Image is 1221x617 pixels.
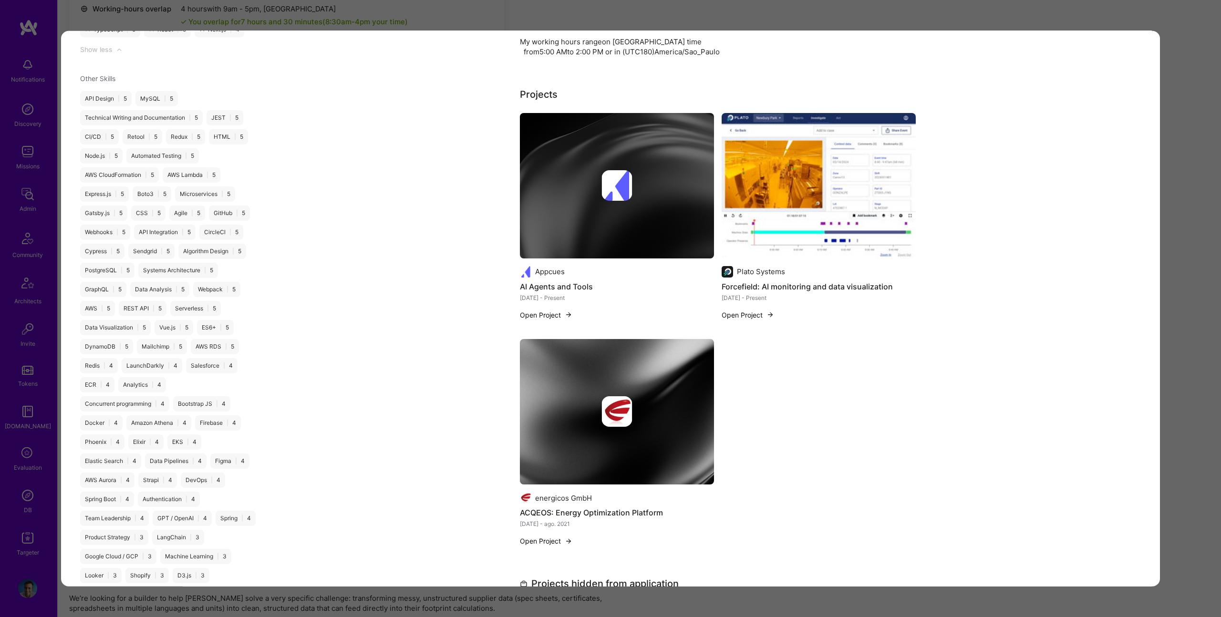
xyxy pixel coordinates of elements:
div: Algorithm Design 5 [178,244,246,259]
span: | [234,133,236,141]
span: | [149,438,151,446]
div: [DATE] - Present [520,293,714,303]
span: | [108,419,110,427]
h4: AI Agents and Tools [520,280,714,293]
span: | [229,114,231,122]
div: Systems Architecture 5 [138,263,218,278]
span: | [110,438,112,446]
div: GPT / OpenAI 4 [153,511,212,526]
span: | [120,495,122,503]
span: | [152,209,154,217]
span: | [100,381,102,389]
span: | [107,572,109,579]
span: | [207,305,209,312]
div: Cypress 5 [80,244,124,259]
div: Webpack 5 [193,282,240,297]
img: cover [520,339,714,484]
div: Sendgrid 5 [128,244,175,259]
span: | [120,476,122,484]
div: CircleCl 5 [199,225,243,240]
span: | [207,171,208,179]
div: REST API 5 [119,301,166,316]
div: LaunchDarkly 4 [122,358,182,373]
img: arrow-right [565,537,572,545]
div: Concurrent programming 4 [80,396,169,411]
span: | [161,247,163,255]
div: Salesforce 4 [186,358,238,373]
div: Projects hidden from application [520,576,679,591]
img: Company logo [520,266,531,278]
h4: Forcefield: AI monitoring and data visualization [722,280,916,293]
span: | [182,228,184,236]
div: EKS 4 [167,434,201,450]
span: | [232,247,234,255]
div: MySQL 5 [135,91,178,106]
span: | [111,247,113,255]
span: | [148,133,150,141]
span: 5:00 AM to 2:00 PM or [539,47,612,56]
span: | [191,209,193,217]
span: | [121,267,123,274]
span: | [163,476,165,484]
div: Data Analysis 5 [130,282,189,297]
div: JEST 5 [207,110,243,125]
span: | [137,324,139,331]
div: Microservices 5 [175,186,235,202]
div: Projects [520,87,558,102]
div: Spring Boot 4 [80,492,134,507]
span: | [190,534,192,541]
div: Boto3 5 [133,186,171,202]
span: | [186,495,187,503]
span: | [216,400,218,408]
span: | [217,553,219,560]
i: SuitcaseGray [520,580,528,587]
div: ES6+ 5 [197,320,234,335]
span: | [185,152,187,160]
div: AWS CloudFormation 5 [80,167,159,183]
div: Data Visualization 5 [80,320,151,335]
div: CSS 5 [131,206,166,221]
div: Appcues [535,267,565,277]
img: cover [520,113,714,258]
div: Amazon Athena 4 [126,415,191,431]
span: | [187,438,189,446]
div: Retool 5 [123,129,162,144]
span: | [211,476,213,484]
button: Open Project [520,310,572,320]
div: Phoenix 4 [80,434,124,450]
span: | [179,324,181,331]
span: | [220,324,222,331]
img: Forcefield: AI monitoring and data visualization [722,113,916,258]
div: Bootstrap JS 4 [173,396,230,411]
span: | [189,114,191,122]
div: energicos GmbH [535,493,592,503]
span: from in (UTC 180 ) America/Sao_Paulo [524,47,720,56]
div: CI/CD 5 [80,129,119,144]
span: | [105,133,107,141]
div: Mailchimp 5 [137,339,187,354]
div: Automated Testing 5 [126,148,199,164]
div: Serverless 5 [170,301,221,316]
span: | [116,228,118,236]
span: | [164,95,166,103]
span: | [114,209,115,217]
span: | [119,343,121,350]
div: Data Pipelines 4 [145,453,207,469]
div: Figma 4 [210,453,249,469]
div: Redis 4 [80,358,118,373]
span: | [145,171,147,179]
span: | [157,190,159,198]
div: Express.js 5 [80,186,129,202]
span: | [235,457,237,465]
span: | [103,362,105,370]
div: DynamoDB 5 [80,339,133,354]
div: Looker 3 [80,568,122,583]
span: | [109,152,111,160]
div: HTML 5 [209,129,248,144]
span: Other Skills [80,74,115,82]
div: Authentication 4 [138,492,200,507]
div: AWS Lambda 5 [163,167,220,183]
h4: ACQEOS: Energy Optimization Platform [520,506,714,519]
span: | [225,343,227,350]
div: Team Leadership 4 [80,511,149,526]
